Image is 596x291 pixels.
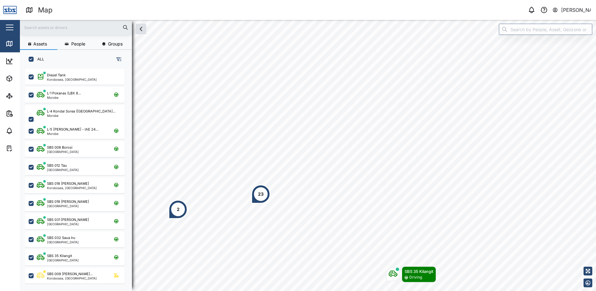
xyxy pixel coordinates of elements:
div: SBS 032 Saua Iru [47,235,75,241]
div: L-5 [PERSON_NAME] - IAE 24... [47,127,98,132]
div: Tasks [16,145,33,152]
div: Map [16,40,30,47]
button: [PERSON_NAME] [552,6,591,14]
div: L-1 Pokanas (LBX 8... [47,91,81,96]
div: Driving [409,274,422,280]
div: [PERSON_NAME] [561,6,591,14]
span: Assets [33,42,47,46]
div: [GEOGRAPHIC_DATA] [47,222,89,226]
div: Morobe [47,114,115,117]
div: Dashboard [16,58,44,64]
div: Sites [16,93,31,99]
div: SBS 031 [PERSON_NAME] [47,217,89,222]
span: People [71,42,85,46]
div: 2 [177,206,180,213]
input: Search by People, Asset, Geozone or Place [499,24,592,35]
div: [GEOGRAPHIC_DATA] [47,168,79,171]
div: Map marker [169,200,187,219]
div: Map marker [251,185,270,203]
div: [GEOGRAPHIC_DATA] [47,150,79,153]
div: Korobosea, [GEOGRAPHIC_DATA] [47,277,97,280]
img: Main Logo [3,3,17,17]
div: Diesel Tank [47,73,66,78]
div: Korobosea, [GEOGRAPHIC_DATA] [47,186,97,189]
div: SBS 35 Kilangit [405,268,433,274]
div: Map [38,5,53,16]
div: SBS 008 Borosi [47,145,73,150]
div: L-4 Kondai Sorea ([GEOGRAPHIC_DATA]... [47,109,115,114]
div: Morobe [47,132,98,135]
div: [GEOGRAPHIC_DATA] [47,259,79,262]
div: Alarms [16,127,35,134]
div: SBS 35 Kilangit [47,253,72,259]
div: SBS 018 [PERSON_NAME] [47,181,89,186]
div: Map marker [386,266,436,282]
div: Assets [16,75,35,82]
div: Reports [16,110,37,117]
label: ALL [34,57,44,62]
div: 23 [258,191,264,198]
div: SBS 019 [PERSON_NAME] [47,199,89,204]
div: [GEOGRAPHIC_DATA] [47,241,79,244]
div: [GEOGRAPHIC_DATA] [47,204,89,208]
div: grid [25,67,132,286]
div: Korobosea, [GEOGRAPHIC_DATA] [47,78,97,81]
div: Morobe [47,96,81,99]
span: Groups [108,42,123,46]
div: SBS 009 [PERSON_NAME]... [47,271,93,277]
div: SBS 012 Tau [47,163,67,168]
canvas: Map [20,20,596,291]
input: Search assets or drivers [24,23,128,32]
